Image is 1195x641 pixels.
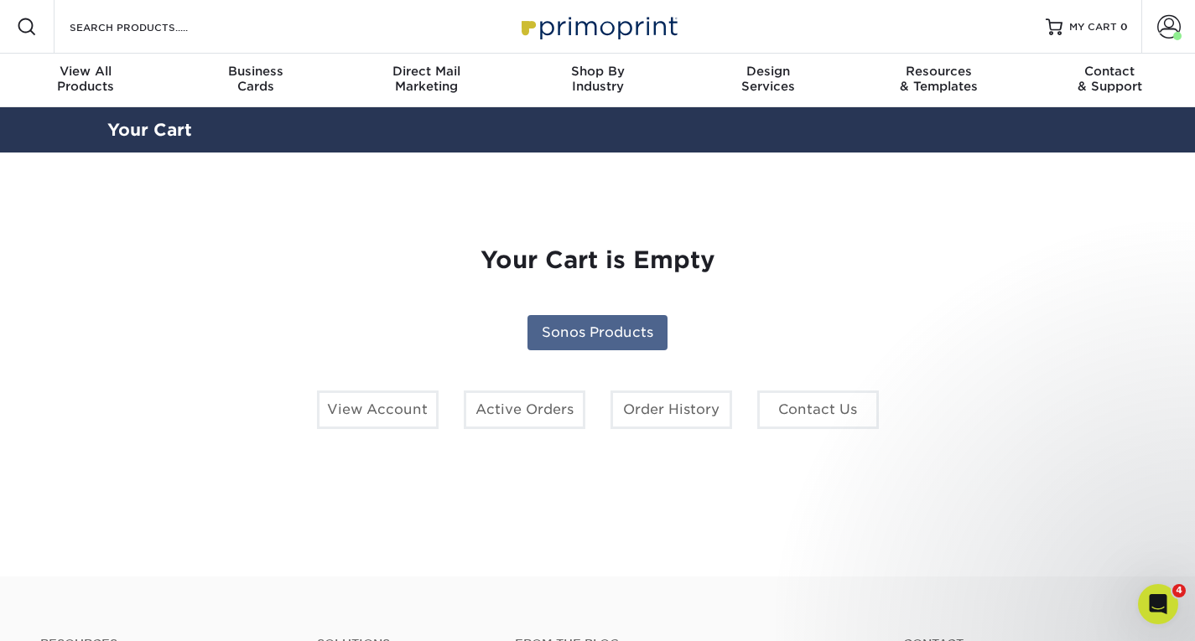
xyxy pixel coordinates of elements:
[527,315,668,350] a: Sonos Products
[683,54,854,107] a: DesignServices
[171,54,342,107] a: BusinessCards
[464,390,585,429] a: Active Orders
[512,54,683,107] a: Shop ByIndustry
[341,64,512,94] div: Marketing
[683,64,854,79] span: Design
[341,54,512,107] a: Direct MailMarketing
[512,64,683,94] div: Industry
[171,64,342,79] span: Business
[1138,584,1178,624] iframe: Intercom live chat
[1024,64,1195,94] div: & Support
[1120,21,1128,33] span: 0
[683,64,854,94] div: Services
[68,17,231,37] input: SEARCH PRODUCTS.....
[1024,64,1195,79] span: Contact
[514,8,682,44] img: Primoprint
[610,390,732,429] a: Order History
[121,246,1075,275] h1: Your Cart is Empty
[107,120,192,140] a: Your Cart
[854,64,1025,79] span: Resources
[171,64,342,94] div: Cards
[317,390,439,429] a: View Account
[1024,54,1195,107] a: Contact& Support
[1069,20,1117,34] span: MY CART
[512,64,683,79] span: Shop By
[1172,584,1186,597] span: 4
[854,64,1025,94] div: & Templates
[341,64,512,79] span: Direct Mail
[854,54,1025,107] a: Resources& Templates
[757,390,879,429] a: Contact Us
